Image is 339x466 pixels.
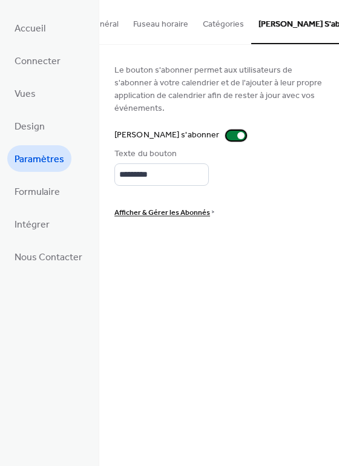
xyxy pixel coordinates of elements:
[114,209,214,215] a: Afficher & Gérer les Abonnés >
[7,145,71,172] a: Paramètres
[7,178,67,205] a: Formulaire
[114,148,206,160] div: Texte du bouton
[7,211,57,237] a: Intégrer
[114,129,219,142] div: [PERSON_NAME] s'abonner
[15,248,82,267] span: Nous Contacter
[7,47,68,74] a: Connecter
[15,183,60,202] span: Formulaire
[15,150,64,169] span: Paramètres
[7,243,90,270] a: Nous Contacter
[15,85,36,104] span: Vues
[7,80,43,107] a: Vues
[7,15,53,41] a: Accueil
[7,113,52,139] a: Design
[114,206,210,219] span: Afficher & Gérer les Abonnés
[15,117,45,137] span: Design
[114,64,324,115] span: Le bouton s'abonner permet aux utilisateurs de s'abonner à votre calendrier et de l'ajouter à leu...
[15,19,45,39] span: Accueil
[15,215,50,235] span: Intégrer
[15,52,61,71] span: Connecter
